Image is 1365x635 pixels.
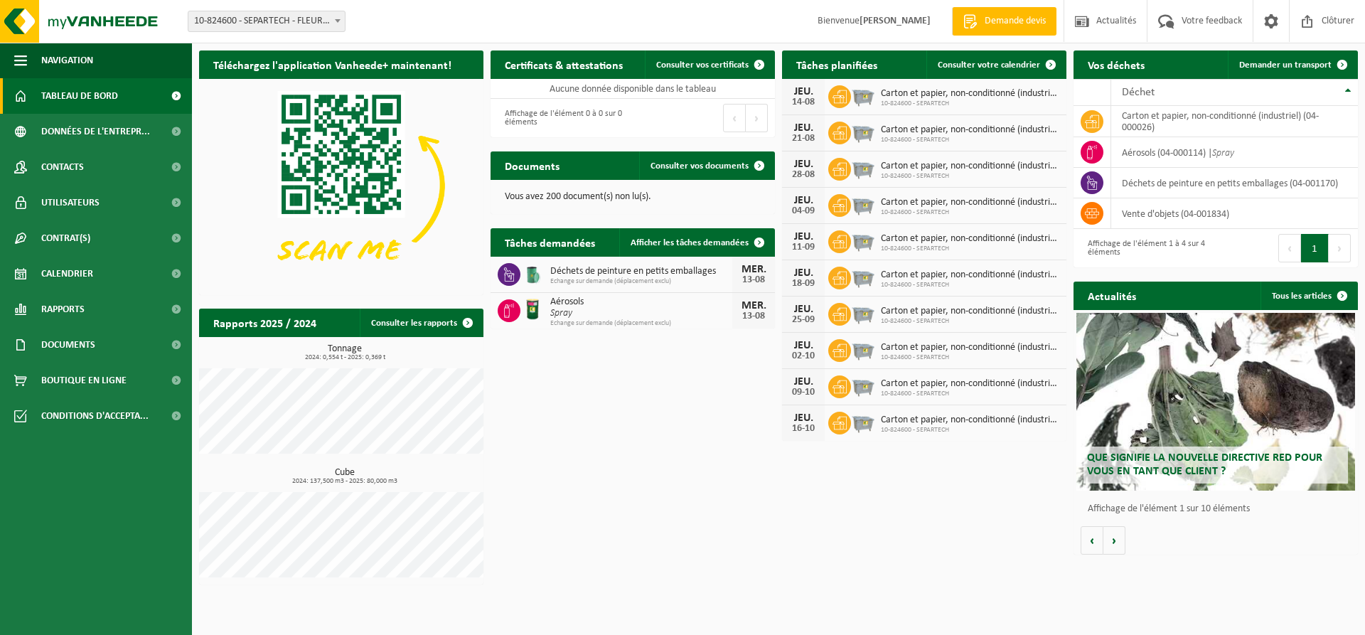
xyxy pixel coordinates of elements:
[881,100,1059,108] span: 10-824600 - SEPARTECH
[631,238,749,247] span: Afficher les tâches demandées
[789,242,818,252] div: 11-09
[1111,106,1358,137] td: carton et papier, non-conditionné (industriel) (04-000026)
[789,351,818,361] div: 02-10
[206,468,483,485] h3: Cube
[206,344,483,361] h3: Tonnage
[938,60,1040,70] span: Consulter votre calendrier
[789,267,818,279] div: JEU.
[723,104,746,132] button: Previous
[851,373,875,397] img: WB-2500-GAL-GY-01
[851,301,875,325] img: WB-2500-GAL-GY-01
[491,228,609,256] h2: Tâches demandées
[881,281,1059,289] span: 10-824600 - SEPARTECH
[498,102,626,134] div: Affichage de l'élément 0 à 0 sur 0 éléments
[789,122,818,134] div: JEU.
[881,353,1059,362] span: 10-824600 - SEPARTECH
[789,279,818,289] div: 18-09
[881,317,1059,326] span: 10-824600 - SEPARTECH
[188,11,345,31] span: 10-824600 - SEPARTECH - FLEURUS
[1122,87,1155,98] span: Déchet
[881,197,1059,208] span: Carton et papier, non-conditionné (industriel)
[881,161,1059,172] span: Carton et papier, non-conditionné (industriel)
[1228,50,1356,79] a: Demander un transport
[860,16,931,26] strong: [PERSON_NAME]
[1212,148,1234,159] i: Spray
[41,149,84,185] span: Contacts
[789,340,818,351] div: JEU.
[656,60,749,70] span: Consulter vos certificats
[851,83,875,107] img: WB-2500-GAL-GY-01
[1260,282,1356,310] a: Tous les articles
[739,275,768,285] div: 13-08
[41,114,150,149] span: Données de l'entrepr...
[1278,234,1301,262] button: Previous
[789,424,818,434] div: 16-10
[1301,234,1329,262] button: 1
[851,265,875,289] img: WB-2500-GAL-GY-01
[881,208,1059,217] span: 10-824600 - SEPARTECH
[789,412,818,424] div: JEU.
[981,14,1049,28] span: Demande devis
[41,363,127,398] span: Boutique en ligne
[505,192,761,202] p: Vous avez 200 document(s) non lu(s).
[206,354,483,361] span: 2024: 0,554 t - 2025: 0,369 t
[41,220,90,256] span: Contrat(s)
[491,50,637,78] h2: Certificats & attestations
[789,231,818,242] div: JEU.
[1111,168,1358,198] td: déchets de peinture en petits emballages (04-001170)
[1239,60,1332,70] span: Demander un transport
[789,86,818,97] div: JEU.
[789,304,818,315] div: JEU.
[619,228,773,257] a: Afficher les tâches demandées
[782,50,892,78] h2: Tâches planifiées
[1076,313,1355,491] a: Que signifie la nouvelle directive RED pour vous en tant que client ?
[550,319,732,328] span: Echange sur demande (déplacement exclu)
[199,50,466,78] h2: Téléchargez l'application Vanheede+ maintenant!
[739,311,768,321] div: 13-08
[639,151,773,180] a: Consulter vos documents
[881,426,1059,434] span: 10-824600 - SEPARTECH
[520,261,545,285] img: PB-OT-0200-MET-00-02
[41,185,100,220] span: Utilisateurs
[1081,233,1209,264] div: Affichage de l'élément 1 à 4 sur 4 éléments
[550,266,732,277] span: Déchets de peinture en petits emballages
[851,337,875,361] img: WB-2500-GAL-GY-01
[645,50,773,79] a: Consulter vos certificats
[360,309,482,337] a: Consulter les rapports
[739,300,768,311] div: MER.
[550,277,732,286] span: Echange sur demande (déplacement exclu)
[881,172,1059,181] span: 10-824600 - SEPARTECH
[851,156,875,180] img: WB-2500-GAL-GY-01
[188,11,346,32] span: 10-824600 - SEPARTECH - FLEURUS
[1087,452,1322,477] span: Que signifie la nouvelle directive RED pour vous en tant que client ?
[789,159,818,170] div: JEU.
[1111,137,1358,168] td: aérosols (04-000114) |
[41,398,149,434] span: Conditions d'accepta...
[851,192,875,216] img: WB-2500-GAL-GY-01
[1074,50,1159,78] h2: Vos déchets
[789,388,818,397] div: 09-10
[881,233,1059,245] span: Carton et papier, non-conditionné (industriel)
[1081,526,1103,555] button: Vorige
[881,306,1059,317] span: Carton et papier, non-conditionné (industriel)
[881,270,1059,281] span: Carton et papier, non-conditionné (industriel)
[1074,282,1150,309] h2: Actualités
[41,43,93,78] span: Navigation
[789,170,818,180] div: 28-08
[881,415,1059,426] span: Carton et papier, non-conditionné (industriel)
[1088,504,1351,514] p: Affichage de l'élément 1 sur 10 éléments
[520,297,545,321] img: PB-OT-0200-MET-00-03
[952,7,1056,36] a: Demande devis
[41,78,118,114] span: Tableau de bord
[1111,198,1358,229] td: vente d'objets (04-001834)
[1329,234,1351,262] button: Next
[881,245,1059,253] span: 10-824600 - SEPARTECH
[789,97,818,107] div: 14-08
[206,478,483,485] span: 2024: 137,500 m3 - 2025: 80,000 m3
[851,410,875,434] img: WB-2500-GAL-GY-01
[926,50,1065,79] a: Consulter votre calendrier
[199,79,483,292] img: Download de VHEPlus App
[1103,526,1125,555] button: Volgende
[789,315,818,325] div: 25-09
[881,378,1059,390] span: Carton et papier, non-conditionné (industriel)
